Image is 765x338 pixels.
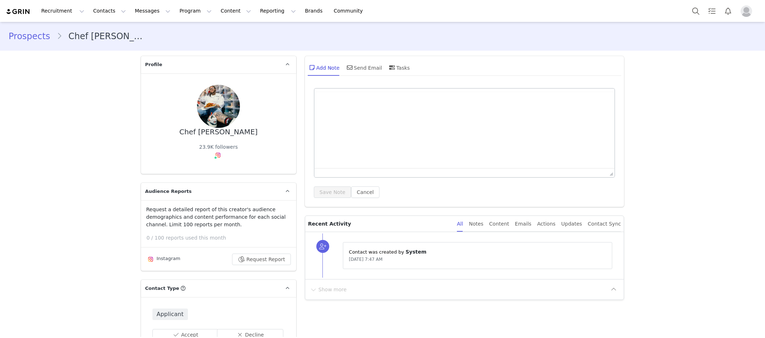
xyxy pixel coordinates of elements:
p: 0 / 100 reports used this month [147,234,296,242]
div: Instagram [146,255,180,264]
button: Save Note [314,186,351,198]
div: All [457,216,463,232]
div: Chef [PERSON_NAME] [179,128,258,136]
a: Tasks [704,3,720,19]
button: Notifications [720,3,736,19]
p: Request a detailed report of this creator's audience demographics and content performance for eac... [146,206,291,228]
button: Messages [131,3,175,19]
span: Profile [145,61,162,68]
button: Program [175,3,216,19]
a: Prospects [9,30,57,43]
div: Tasks [388,59,410,76]
img: 021be73a-7cca-48ff-b0f6-cc510cff7fac.jpg [197,85,240,128]
img: placeholder-profile.jpg [741,5,752,17]
span: Contact Type [145,285,179,292]
span: [DATE] 7:47 AM [349,257,383,262]
button: Show more [310,284,347,295]
button: Recruitment [37,3,89,19]
div: Press the Up and Down arrow keys to resize the editor. [607,168,614,177]
button: Content [216,3,255,19]
div: Contact Sync [588,216,621,232]
div: Notes [469,216,483,232]
button: Cancel [351,186,379,198]
img: grin logo [6,8,31,15]
img: instagram.svg [215,152,221,158]
div: Add Note [308,59,340,76]
button: Profile [736,5,759,17]
p: Contact was created by ⁨ ⁩ [349,248,606,256]
div: Updates [561,216,582,232]
a: Community [330,3,370,19]
span: Audience Reports [145,188,192,195]
div: 23.9K followers [199,143,238,151]
img: instagram.svg [148,256,154,262]
iframe: Rich Text Area [315,92,615,168]
span: Applicant [152,309,188,320]
div: Actions [537,216,556,232]
a: Brands [301,3,329,19]
div: Send Email [345,59,382,76]
div: Emails [515,216,532,232]
div: Content [489,216,509,232]
button: Contacts [89,3,130,19]
button: Request Report [232,254,291,265]
p: Recent Activity [308,216,451,232]
button: Reporting [256,3,300,19]
span: System [406,249,426,255]
button: Search [688,3,704,19]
